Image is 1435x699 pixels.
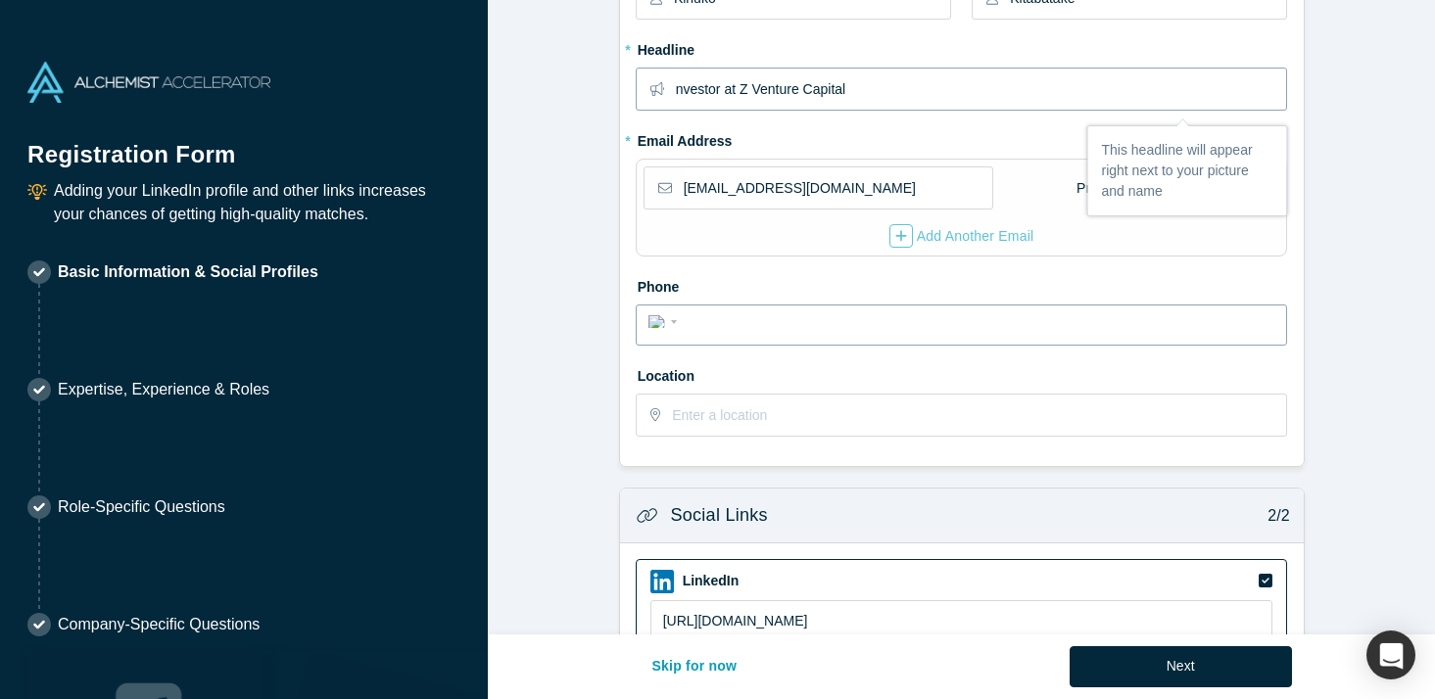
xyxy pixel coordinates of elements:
[58,613,260,636] p: Company-Specific Questions
[58,260,318,284] p: Basic Information & Social Profiles
[636,559,1288,652] div: LinkedIn iconLinkedIn
[676,69,1286,110] input: Partner, CEO
[1076,171,1126,206] div: Primary
[650,570,674,593] img: LinkedIn icon
[636,124,733,152] label: Email Address
[27,116,460,172] h1: Registration Form
[54,179,460,226] p: Adding your LinkedIn profile and other links increases your chances of getting high-quality matches.
[636,33,1288,61] label: Headline
[672,395,1285,436] input: Enter a location
[636,359,1288,387] label: Location
[1070,646,1292,687] button: Next
[681,571,740,591] label: LinkedIn
[58,495,225,519] p: Role-Specific Questions
[889,224,1034,248] div: Add Another Email
[27,62,270,103] img: Alchemist Accelerator Logo
[636,270,1288,298] label: Phone
[888,223,1035,249] button: Add Another Email
[1088,126,1287,215] div: This headline will appear right next to your picture and name
[58,378,269,401] p: Expertise, Experience & Roles
[1258,504,1290,528] p: 2/2
[671,502,768,529] h3: Social Links
[632,646,758,687] button: Skip for now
